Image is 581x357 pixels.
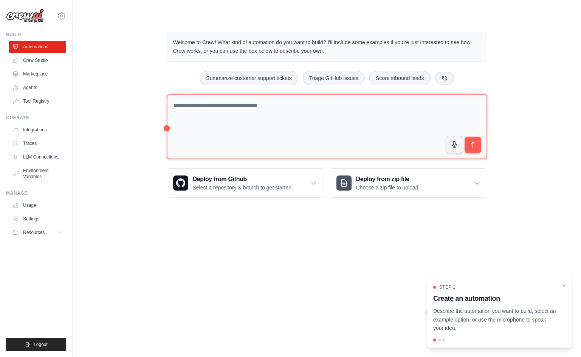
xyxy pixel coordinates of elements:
h3: Deploy from zip file [356,175,420,184]
div: Operate [6,115,66,121]
button: Close walkthrough [561,283,567,289]
div: Manage [6,190,66,196]
span: Resources [23,229,45,235]
a: Automations [9,41,66,53]
p: Welcome to Crew! What kind of automation do you want to build? I'll include some examples if you'... [173,38,481,55]
span: Logout [34,342,48,348]
a: Marketplace [9,68,66,80]
a: Usage [9,199,66,211]
a: Environment Variables [9,165,66,183]
a: Integrations [9,124,66,136]
button: Triage GitHub issues [303,71,365,85]
a: Settings [9,213,66,225]
button: Resources [9,226,66,239]
h3: Deploy from Github [193,175,293,184]
p: Select a repository & branch to get started. [193,184,293,191]
a: Agents [9,82,66,94]
p: Choose a zip file to upload. [356,184,420,191]
button: Summarize customer support tickets [200,71,298,85]
iframe: Chat Widget [543,321,581,357]
a: Tool Registry [9,95,66,107]
span: Step 1 [439,284,456,290]
a: Traces [9,137,66,149]
div: Build [6,32,66,38]
button: Score inbound leads [369,71,431,85]
button: Logout [6,338,66,351]
p: Describe the automation you want to build, select an example option, or use the microphone to spe... [433,307,556,332]
img: Logo [6,9,44,23]
a: LLM Connections [9,151,66,163]
h3: Create an automation [433,293,556,304]
a: Crew Studio [9,54,66,66]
